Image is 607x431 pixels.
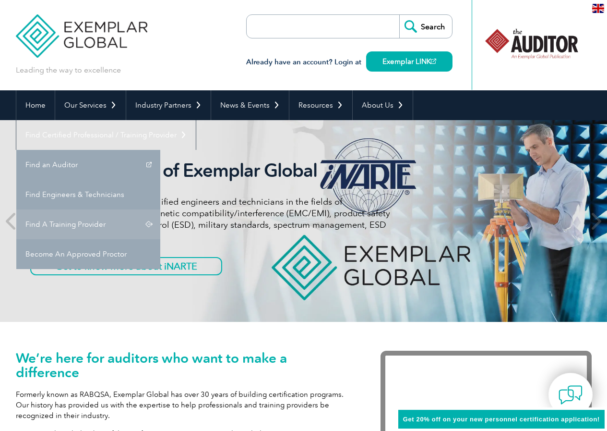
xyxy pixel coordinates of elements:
a: News & Events [211,90,289,120]
p: Leading the way to excellence [16,65,121,75]
a: Find A Training Provider [16,209,160,239]
a: Find an Auditor [16,150,160,180]
img: open_square.png [431,59,436,64]
span: Get 20% off on your new personnel certification application! [403,416,600,423]
a: Become An Approved Proctor [16,239,160,269]
a: Industry Partners [126,90,211,120]
input: Search [399,15,452,38]
p: iNARTE certifications are for qualified engineers and technicians in the fields of telecommunicat... [30,196,390,242]
a: Find Engineers & Technicians [16,180,160,209]
a: About Us [353,90,413,120]
a: Resources [289,90,352,120]
h2: iNARTE is a Part of Exemplar Global [30,160,390,182]
a: Our Services [55,90,126,120]
img: contact-chat.png [559,383,583,407]
img: en [592,4,604,13]
a: Find Certified Professional / Training Provider [16,120,196,150]
a: Exemplar LINK [366,51,452,72]
h1: We’re here for auditors who want to make a difference [16,351,352,380]
p: Formerly known as RABQSA, Exemplar Global has over 30 years of building certification programs. O... [16,389,352,421]
a: Home [16,90,55,120]
h3: Already have an account? Login at [246,56,452,68]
